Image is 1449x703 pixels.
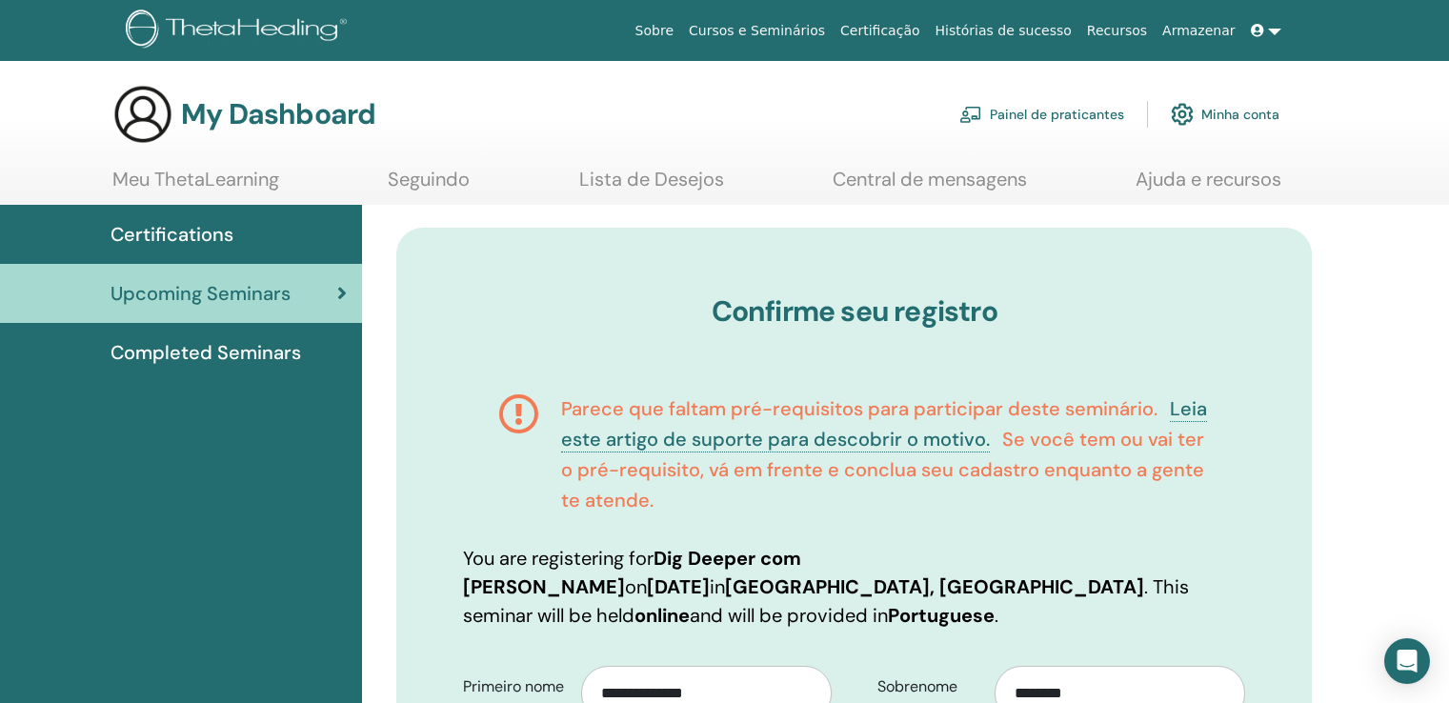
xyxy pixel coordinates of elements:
img: logo.png [126,10,353,52]
b: [GEOGRAPHIC_DATA], [GEOGRAPHIC_DATA] [725,574,1144,599]
span: Parece que faltam pré-requisitos para participar deste seminário. [561,396,1157,421]
span: Completed Seminars [111,338,301,367]
b: online [634,603,690,628]
img: chalkboard-teacher.svg [959,106,982,123]
a: Ajuda e recursos [1136,168,1281,205]
div: Open Intercom Messenger [1384,638,1430,684]
p: You are registering for on in . This seminar will be held and will be provided in . [463,544,1245,630]
img: cog.svg [1171,98,1194,131]
a: Certificação [833,13,927,49]
span: Se você tem ou vai ter o pré-requisito, vá em frente e conclua seu cadastro enquanto a gente te a... [561,427,1204,512]
a: Cursos e Seminários [681,13,833,49]
a: Painel de praticantes [959,93,1124,135]
a: Central de mensagens [833,168,1027,205]
a: Seguindo [388,168,470,205]
b: [DATE] [647,574,710,599]
img: generic-user-icon.jpg [112,84,173,145]
span: Certifications [111,220,233,249]
h3: My Dashboard [181,97,375,131]
a: Meu ThetaLearning [112,168,279,205]
a: Minha conta [1171,93,1279,135]
a: Armazenar [1155,13,1242,49]
a: Lista de Desejos [579,168,724,205]
h3: Confirme seu registro [463,294,1245,329]
a: Sobre [628,13,681,49]
a: Recursos [1079,13,1155,49]
a: Histórias de sucesso [928,13,1079,49]
b: Portuguese [888,603,995,628]
span: Upcoming Seminars [111,279,291,308]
